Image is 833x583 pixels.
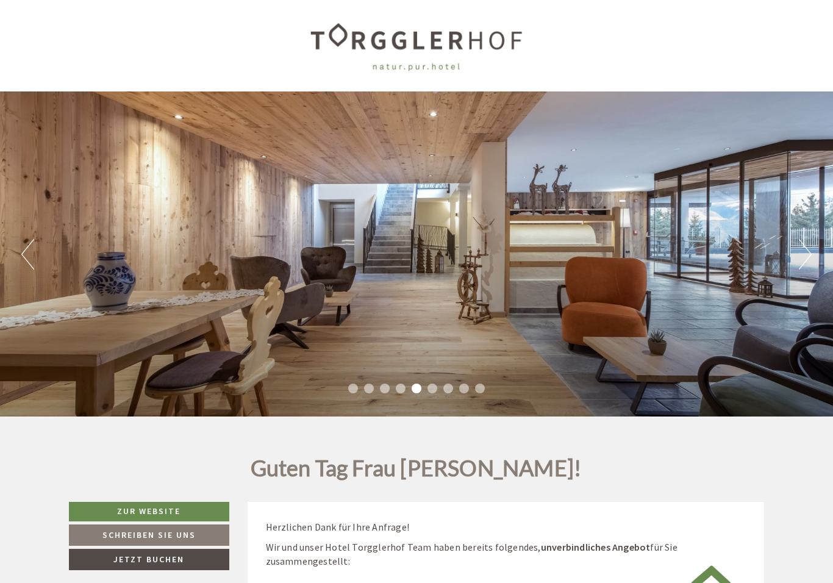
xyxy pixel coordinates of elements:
[69,549,229,570] a: Jetzt buchen
[266,520,746,534] p: Herzlichen Dank für Ihre Anfrage!
[218,10,262,30] div: [DATE]
[21,239,34,270] button: Previous
[799,239,812,270] button: Next
[541,541,651,553] strong: unverbindliches Angebot
[10,34,199,71] div: Guten Tag, wie können wir Ihnen helfen?
[266,540,746,568] p: Wir und unser Hotel Torgglerhof Team haben bereits folgendes, für Sie zusammengestellt:
[69,502,229,521] a: Zur Website
[69,524,229,546] a: Schreiben Sie uns
[19,60,193,68] small: 17:29
[19,36,193,46] div: [GEOGRAPHIC_DATA]
[407,321,481,343] button: Senden
[251,456,582,487] h1: Guten Tag Frau [PERSON_NAME]!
